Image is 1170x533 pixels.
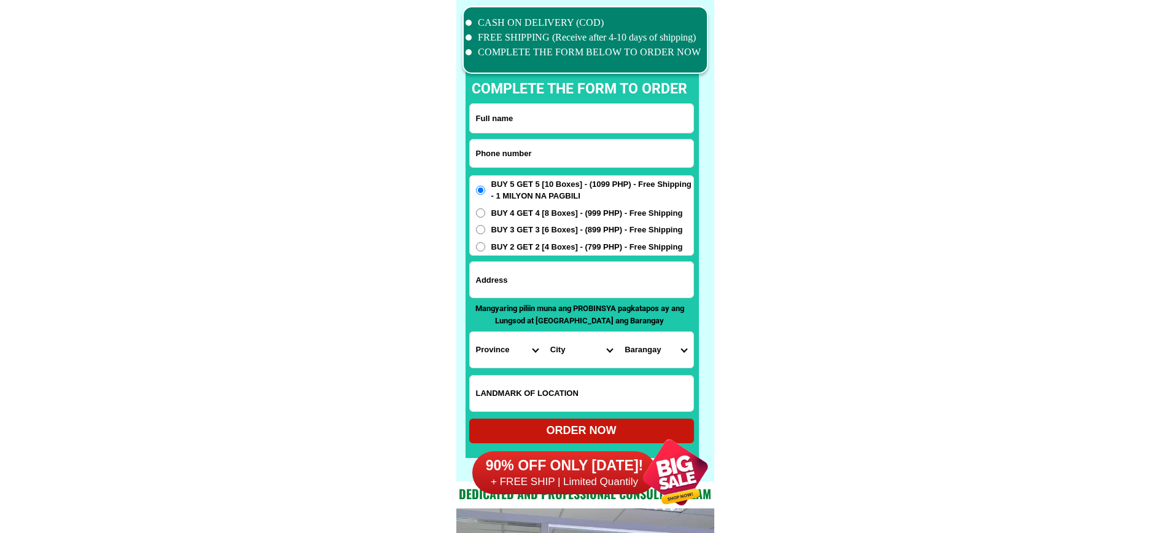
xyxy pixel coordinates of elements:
select: Select district [544,332,618,368]
li: COMPLETE THE FORM BELOW TO ORDER NOW [466,45,701,60]
input: Input phone_number [470,140,693,167]
input: Input full_name [470,104,693,133]
li: FREE SHIPPING (Receive after 4-10 days of shipping) [466,30,701,45]
h6: + FREE SHIP | Limited Quantily [472,475,657,489]
input: Input address [470,262,693,298]
span: BUY 2 GET 2 [4 Boxes] - (799 PHP) - Free Shipping [491,241,683,253]
input: BUY 3 GET 3 [6 Boxes] - (899 PHP) - Free Shipping [476,225,485,234]
span: BUY 5 GET 5 [10 Boxes] - (1099 PHP) - Free Shipping - 1 MILYON NA PAGBILI [491,178,693,202]
p: Mangyaring piliin muna ang PROBINSYA pagkatapos ay ang Lungsod at [GEOGRAPHIC_DATA] ang Barangay [469,302,690,326]
span: BUY 4 GET 4 [8 Boxes] - (999 PHP) - Free Shipping [491,207,683,219]
p: complete the form to order [459,79,700,100]
li: CASH ON DELIVERY (COD) [466,15,701,30]
h2: Dedicated and professional consulting team [456,484,714,503]
h6: 90% OFF ONLY [DATE]! [472,457,657,475]
select: Select commune [618,332,693,368]
span: BUY 3 GET 3 [6 Boxes] - (899 PHP) - Free Shipping [491,224,683,236]
input: BUY 5 GET 5 [10 Boxes] - (1099 PHP) - Free Shipping - 1 MILYON NA PAGBILI [476,186,485,195]
select: Select province [470,332,544,368]
input: BUY 2 GET 2 [4 Boxes] - (799 PHP) - Free Shipping [476,242,485,251]
input: BUY 4 GET 4 [8 Boxes] - (999 PHP) - Free Shipping [476,208,485,218]
input: Input LANDMARKOFLOCATION [470,376,693,411]
div: ORDER NOW [469,422,694,439]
